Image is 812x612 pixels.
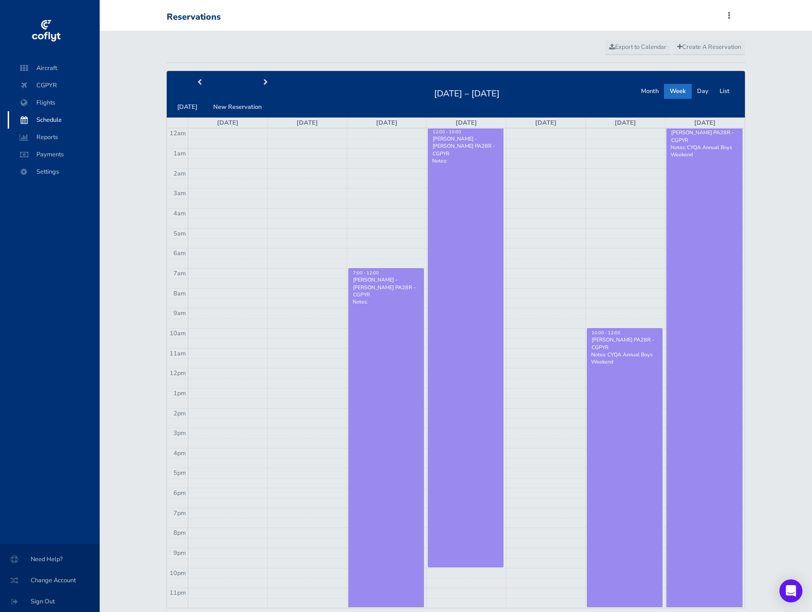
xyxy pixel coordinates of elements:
[167,12,221,23] div: Reservations
[232,75,298,90] button: next
[17,94,90,111] span: Flights
[173,389,186,398] span: 1pm
[170,349,186,358] span: 11am
[535,118,557,127] a: [DATE]
[11,593,88,610] span: Sign Out
[173,489,186,497] span: 6pm
[173,249,186,258] span: 6am
[173,169,186,178] span: 2am
[173,529,186,537] span: 8pm
[173,449,186,458] span: 4pm
[671,129,738,143] div: [PERSON_NAME] PA28R - CGPYR
[17,163,90,180] span: Settings
[173,289,186,298] span: 8am
[173,269,186,278] span: 7am
[170,569,186,577] span: 10pm
[170,129,186,138] span: 12am
[207,100,267,115] button: New Reservation
[173,309,186,318] span: 9am
[173,229,186,238] span: 5am
[170,369,186,377] span: 12pm
[17,129,90,146] span: Reports
[170,329,186,338] span: 10am
[173,209,186,218] span: 4am
[30,17,62,46] img: coflyt logo
[173,189,186,198] span: 3am
[591,351,659,365] p: Notes: CYQA Annual Boys Weekend
[671,144,738,158] p: Notes: CYQA Annual Boys Weekend
[167,75,233,90] button: prev
[173,469,186,477] span: 5pm
[432,135,500,157] div: [PERSON_NAME] - [PERSON_NAME] PA28R - CGPYR
[605,40,671,55] a: Export to Calendar
[433,129,461,135] span: 12:00 - 10:00
[173,509,186,518] span: 7pm
[376,118,398,127] a: [DATE]
[615,118,636,127] a: [DATE]
[694,118,716,127] a: [DATE]
[17,146,90,163] span: Payments
[635,84,664,99] button: Month
[664,84,692,99] button: Week
[11,572,88,589] span: Change Account
[691,84,714,99] button: Day
[677,43,741,51] span: Create A Reservation
[173,149,186,158] span: 1am
[297,118,318,127] a: [DATE]
[673,40,745,55] a: Create A Reservation
[456,118,477,127] a: [DATE]
[17,111,90,129] span: Schedule
[609,43,666,51] span: Export to Calendar
[353,270,379,276] span: 7:00 - 12:00
[779,579,802,602] div: Open Intercom Messenger
[591,336,659,351] div: [PERSON_NAME] PA28R - CGPYR
[170,588,186,597] span: 11pm
[353,276,420,298] div: [PERSON_NAME] - [PERSON_NAME] PA28R - CGPYR
[217,118,239,127] a: [DATE]
[173,429,186,437] span: 3pm
[17,59,90,77] span: Aircraft
[17,77,90,94] span: CGPYR
[11,551,88,568] span: Need Help?
[353,298,420,306] p: Notes:
[173,409,186,418] span: 2pm
[714,84,735,99] button: List
[428,86,505,99] h2: [DATE] – [DATE]
[592,330,620,336] span: 10:00 - 12:00
[172,100,203,115] button: [DATE]
[173,549,186,557] span: 9pm
[432,157,500,165] p: Notes:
